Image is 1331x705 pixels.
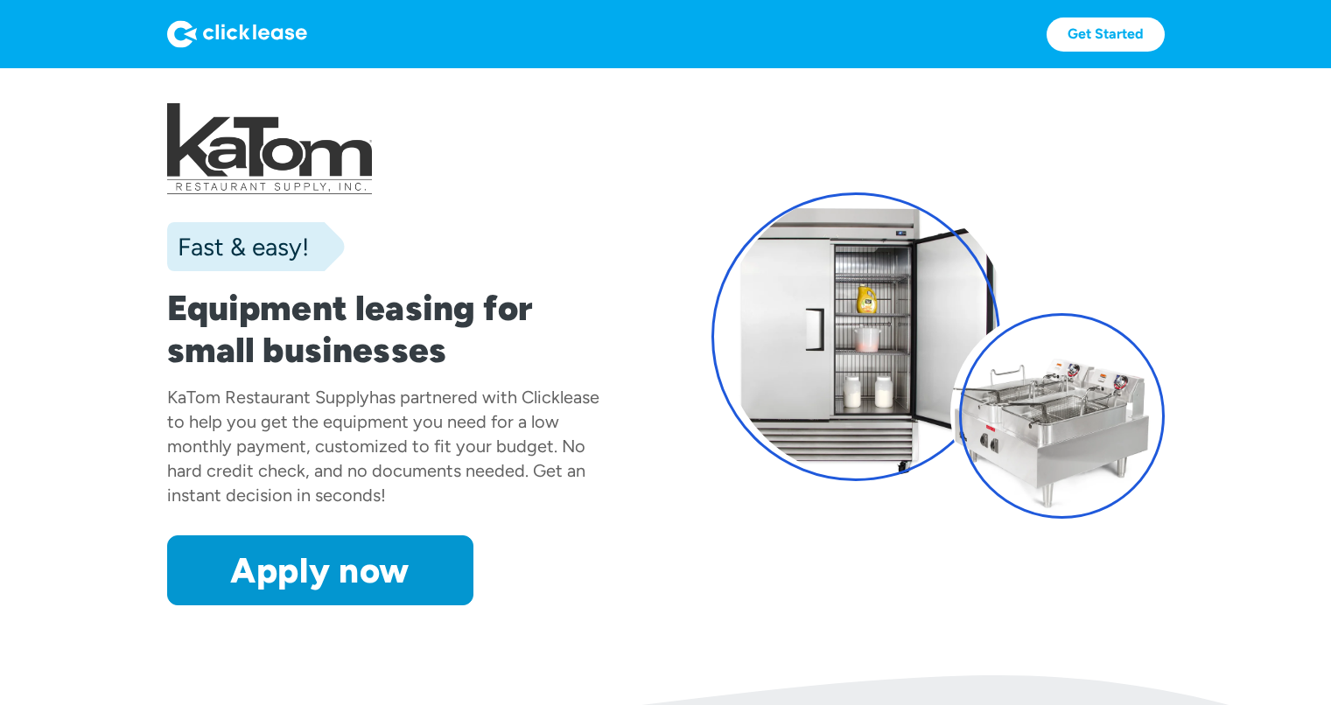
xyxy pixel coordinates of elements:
a: Apply now [167,535,473,605]
div: has partnered with Clicklease to help you get the equipment you need for a low monthly payment, c... [167,387,599,506]
img: Logo [167,20,307,48]
div: Fast & easy! [167,229,309,264]
h1: Equipment leasing for small businesses [167,287,620,371]
a: Get Started [1047,17,1165,52]
div: KaTom Restaurant Supply [167,387,369,408]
